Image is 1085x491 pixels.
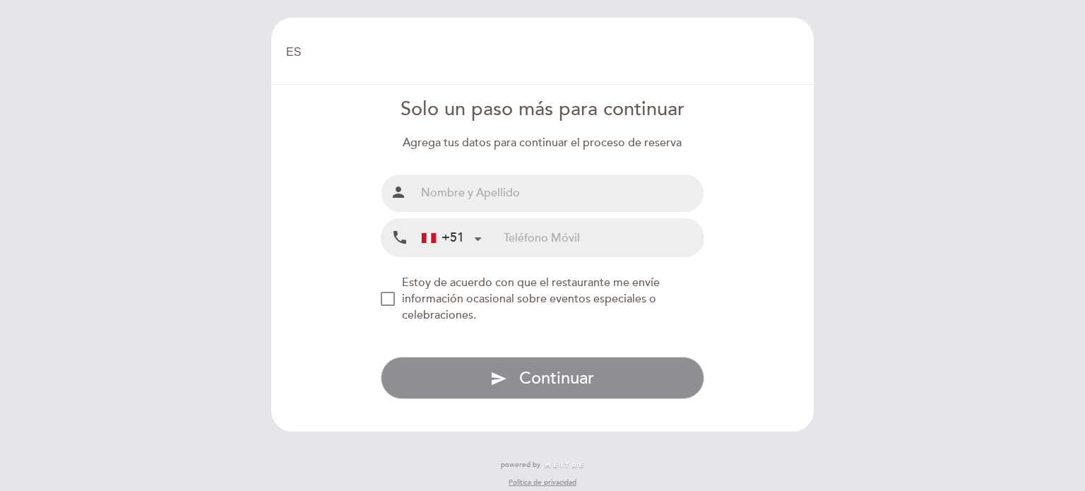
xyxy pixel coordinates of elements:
input: Nombre y Apellido [415,174,704,212]
i: person [390,184,407,201]
img: MEITRE [544,462,584,469]
span: Continuar [519,368,594,389]
div: Agrega tus datos para continuar el proceso de reserva [381,135,705,151]
div: Solo un paso más para continuar [381,96,705,124]
md-checkbox: NEW_MODAL_AGREE_RESTAURANT_SEND_OCCASIONAL_INFO [381,275,705,324]
div: Peru (Perú): +51 [416,220,487,256]
a: Política de privacidad [509,478,576,487]
i: send [490,370,507,387]
span: powered by [501,460,540,470]
button: send Continuar [381,357,705,399]
span: Estoy de acuerdo con que el restaurante me envíe información ocasional sobre eventos especiales o... [402,276,660,322]
input: Teléfono Móvil [504,219,704,256]
a: powered by [501,460,584,470]
i: local_phone [391,229,408,247]
div: +51 [422,229,464,247]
